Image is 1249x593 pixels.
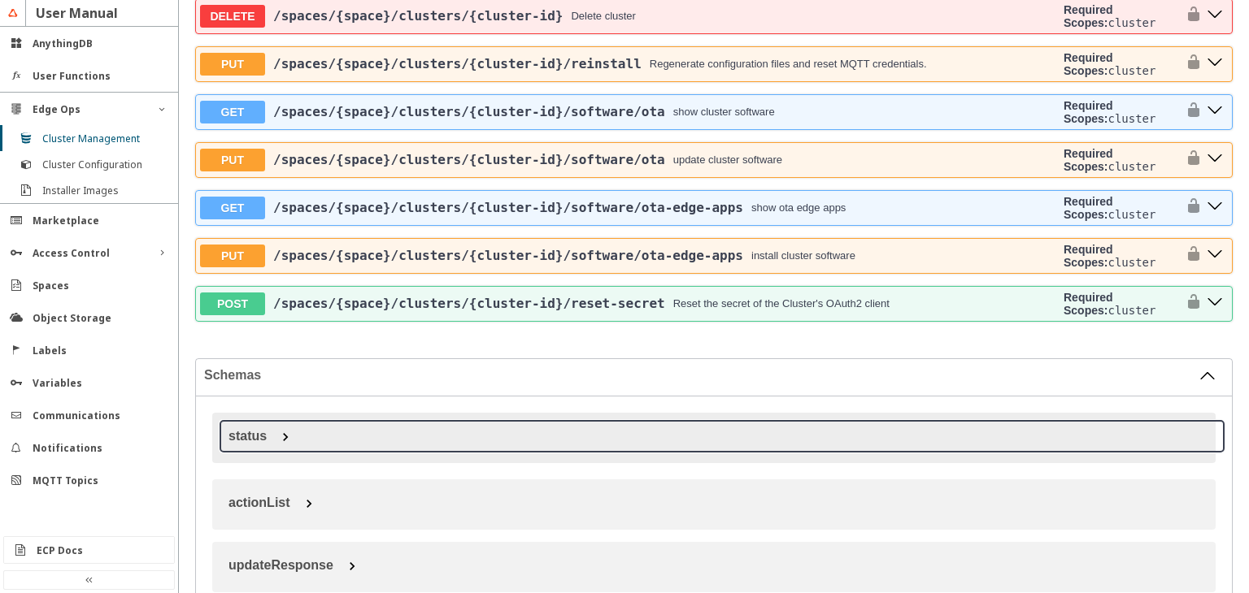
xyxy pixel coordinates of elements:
[200,5,265,28] span: DELETE
[273,8,563,24] a: /spaces/{space}/clusters/{cluster-id}
[228,429,267,443] span: status
[751,201,846,214] div: show ota edge apps
[1064,99,1113,125] b: Required Scopes:
[673,154,782,166] div: update cluster software
[1108,256,1155,269] code: cluster
[1202,149,1228,170] button: put ​/spaces​/{space}​/clusters​/{cluster-id}​/software​/ota
[1177,99,1202,125] button: authorization button unlocked
[200,5,1057,28] button: DELETE/spaces/{space}/clusters/{cluster-id}Delete cluster
[1202,5,1228,26] button: delete ​/spaces​/{space}​/clusters​/{cluster-id}
[1177,147,1202,173] button: authorization button unlocked
[1064,51,1113,77] b: Required Scopes:
[200,53,265,76] span: PUT
[1202,245,1228,266] button: put ​/spaces​/{space}​/clusters​/{cluster-id}​/software​/ota-edge-apps
[220,487,1224,518] button: actionList
[1202,101,1228,122] button: get ​/spaces​/{space}​/clusters​/{cluster-id}​/software​/ota
[1202,53,1228,74] button: put ​/spaces​/{space}​/clusters​/{cluster-id}​/reinstall
[1108,64,1155,77] code: cluster
[200,292,265,315] span: POST
[273,152,665,167] span: /spaces /{space} /clusters /{cluster-id} /software /ota
[273,296,665,311] span: /spaces /{space} /clusters /{cluster-id} /reset-secret
[1064,195,1113,221] b: Required Scopes:
[200,245,265,267] span: PUT
[1064,3,1113,29] b: Required Scopes:
[200,197,1057,219] button: GET/spaces/{space}/clusters/{cluster-id}/software/ota-edge-appsshow ota edge apps
[228,558,333,572] span: updateResponse
[200,53,1057,76] button: PUT/spaces/{space}/clusters/{cluster-id}/reinstallRegenerate configuration files and reset MQTT c...
[204,368,1199,383] span: Schemas
[273,8,563,24] span: /spaces /{space} /clusters /{cluster-id}
[1108,112,1155,125] code: cluster
[1108,16,1155,29] code: cluster
[220,421,1224,452] button: status
[200,197,265,219] span: GET
[273,56,642,71] span: /spaces /{space} /clusters /{cluster-id} /reinstall
[1177,3,1202,29] button: authorization button unlocked
[273,56,642,71] a: /spaces/{space}/clusters/{cluster-id}/reinstall
[1108,304,1155,317] code: cluster
[204,367,1216,383] button: Schemas
[1202,292,1228,314] button: post ​/spaces​/{space}​/clusters​/{cluster-id}​/reset-secret
[200,292,1057,315] button: POST/spaces/{space}/clusters/{cluster-id}/reset-secretReset the secret of the Cluster's OAuth2 cl...
[673,106,775,118] div: show cluster software
[273,248,743,263] a: /spaces/{space}/clusters/{cluster-id}/software/ota-edge-apps
[273,296,665,311] a: /spaces/{space}/clusters/{cluster-id}/reset-secret
[1108,208,1155,221] code: cluster
[200,245,1057,267] button: PUT/spaces/{space}/clusters/{cluster-id}/software/ota-edge-appsinstall cluster software
[273,248,743,263] span: /spaces /{space} /clusters /{cluster-id} /software /ota-edge-apps
[273,104,665,119] span: /spaces /{space} /clusters /{cluster-id} /software /ota
[650,58,927,70] div: Regenerate configuration files and reset MQTT credentials.
[751,249,855,262] div: install cluster software
[200,101,1057,123] button: GET/spaces/{space}/clusters/{cluster-id}/software/otashow cluster software
[1064,291,1113,317] b: Required Scopes:
[1177,51,1202,77] button: authorization button unlocked
[1202,197,1228,218] button: get ​/spaces​/{space}​/clusters​/{cluster-id}​/software​/ota-edge-apps
[228,496,290,509] span: actionList
[220,550,1224,581] button: updateResponse
[200,149,265,171] span: PUT
[571,10,635,22] div: Delete cluster
[1064,147,1113,173] b: Required Scopes:
[673,297,890,309] div: Reset the secret of the Cluster's OAuth2 client
[273,200,743,215] span: /spaces /{space} /clusters /{cluster-id} /software /ota-edge-apps
[1177,291,1202,317] button: authorization button unlocked
[1108,160,1155,173] code: cluster
[273,200,743,215] a: /spaces/{space}/clusters/{cluster-id}/software/ota-edge-apps
[200,101,265,123] span: GET
[273,104,665,119] a: /spaces/{space}/clusters/{cluster-id}/software/ota
[273,152,665,167] a: /spaces/{space}/clusters/{cluster-id}/software/ota
[1177,195,1202,221] button: authorization button unlocked
[1064,243,1113,269] b: Required Scopes:
[1177,243,1202,269] button: authorization button unlocked
[200,149,1057,171] button: PUT/spaces/{space}/clusters/{cluster-id}/software/otaupdate cluster software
